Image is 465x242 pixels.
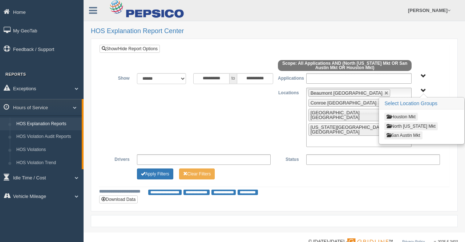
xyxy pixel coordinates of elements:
button: Download Data [99,195,138,203]
span: Scope: All Applications AND (North [US_STATE] Mkt OR San Austin Mkt OR Houston Mkt) [278,60,412,71]
button: San Austin Mkt [384,131,422,139]
button: Change Filter Options [179,168,215,179]
a: HOS Violation Trend [13,156,82,170]
h2: HOS Explanation Report Center [91,28,458,35]
h3: Select Location Groups [379,98,464,110]
a: HOS Explanation Reports [13,118,82,131]
button: Change Filter Options [137,168,173,179]
label: Drivers [105,154,133,163]
label: Applications [274,73,303,82]
a: HOS Violations [13,143,82,156]
label: Locations [274,88,303,96]
button: Houston Mkt [384,113,417,121]
a: Show/Hide Report Options [100,45,160,53]
span: Conroe [GEOGRAPHIC_DATA] [311,100,377,106]
span: to [230,73,237,84]
span: Beaumont [GEOGRAPHIC_DATA] [311,90,383,96]
label: Status [274,154,303,163]
span: [GEOGRAPHIC_DATA] [GEOGRAPHIC_DATA] [311,110,360,120]
button: North [US_STATE] Mkt [384,122,437,130]
a: HOS Violation Audit Reports [13,130,82,143]
span: [US_STATE][GEOGRAPHIC_DATA] [GEOGRAPHIC_DATA] [311,124,386,135]
label: Show [105,73,133,82]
